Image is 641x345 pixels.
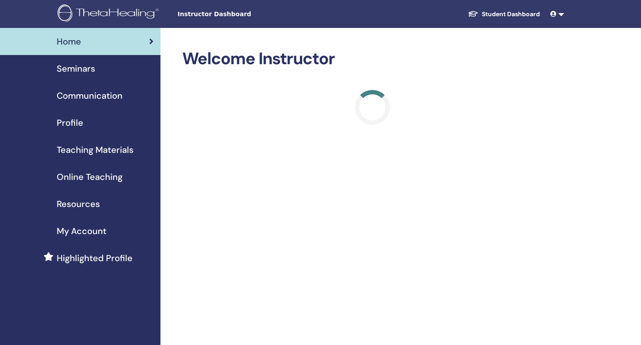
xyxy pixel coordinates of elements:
[57,224,106,238] span: My Account
[468,10,478,17] img: graduation-cap-white.svg
[461,6,547,22] a: Student Dashboard
[57,116,83,129] span: Profile
[58,4,162,24] img: logo.png
[57,252,133,265] span: Highlighted Profile
[177,10,308,19] span: Instructor Dashboard
[57,170,123,183] span: Online Teaching
[57,143,133,156] span: Teaching Materials
[57,35,81,48] span: Home
[57,197,100,210] span: Resources
[57,62,95,75] span: Seminars
[57,89,123,102] span: Communication
[182,49,563,69] h2: Welcome Instructor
